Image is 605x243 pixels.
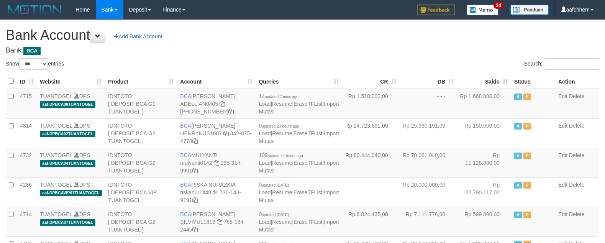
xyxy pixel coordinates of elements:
[259,123,339,144] span: | | |
[17,177,37,207] td: 4286
[523,182,531,189] span: Paused
[400,74,457,89] th: DB: activate to sort column ascending
[514,123,522,130] span: Active
[192,227,198,233] a: Copy 7651842445 to clipboard
[192,167,198,174] a: Copy 0353149901 to clipboard
[217,219,222,225] a: Copy SILVIYUL1818 to clipboard
[457,148,511,177] td: Rp 11.128.000,00
[180,211,191,217] span: BCA
[523,94,531,100] span: Paused
[228,108,234,115] a: Copy 5655032115 to clipboard
[177,74,256,89] th: Account: activate to sort column ascending
[6,4,64,15] img: MOTION_logo.png
[40,93,72,99] a: TUANTOGEL
[342,118,400,148] td: Rp 24.723.691,00
[259,130,339,144] a: Import Mutasi
[400,148,457,177] td: Rp 70.061.040,00
[180,152,191,158] span: BCA
[272,130,292,136] a: Resume
[293,189,322,195] a: EraseTFList
[293,160,322,166] a: EraseTFList
[342,177,400,207] td: - - -
[569,182,584,188] a: Delete
[40,190,102,196] span: aaf-DPBCAVIP01TUANTOGEL
[293,219,322,225] a: EraseTFList
[259,160,271,166] a: Load
[514,212,522,218] span: Active
[259,189,271,195] a: Load
[259,182,289,188] span: 0
[259,93,339,115] span: | | |
[259,93,298,99] span: 14
[220,101,225,107] a: Copy ADELLIAN0405 to clipboard
[569,93,584,99] a: Delete
[259,182,339,203] span: | | |
[545,58,599,70] input: Search:
[105,148,177,177] td: IDNTOTO [ DEPOSIT BCA G2 TUANTOGEL ]
[180,101,218,107] a: ADELLIAN0405
[23,47,41,55] span: BCA
[259,152,339,174] span: | | |
[259,101,271,107] a: Load
[272,101,292,107] a: Resume
[6,58,64,70] label: Show entries
[17,148,37,177] td: 4732
[180,219,215,225] a: SILVIYUL1818
[457,177,511,207] td: Rp 22.790.117,00
[17,207,37,236] td: 4714
[180,123,191,129] span: BCA
[524,58,599,70] label: Search:
[558,152,567,158] a: Edit
[514,153,522,159] span: Active
[214,160,219,166] a: Copy mulyanti0142 to clipboard
[40,152,72,158] a: TUANTOGEL
[272,189,292,195] a: Resume
[342,89,400,119] td: Rp 1.518.000,00
[259,123,299,129] span: 0
[511,74,555,89] th: Status
[514,94,522,100] span: Active
[272,219,292,225] a: Resume
[569,123,584,129] a: Delete
[177,118,256,148] td: [PERSON_NAME] 342-075-4778
[523,212,531,218] span: Paused
[259,130,271,136] a: Load
[40,182,72,188] a: TUANTOGEL
[457,207,511,236] td: Rp 599.000,00
[555,74,599,89] th: Action
[213,189,218,195] a: Copy riskanur1448 to clipboard
[105,177,177,207] td: IDNTOTO [ DEPOSIT BCA VIP TUANTOGEL ]
[192,138,198,144] a: Copy 3420754778 to clipboard
[40,131,95,137] span: aaf-DPBCA02TUANTOGEL
[265,95,298,99] span: updated 7 mins ago
[192,197,198,203] a: Copy 7361439191 to clipboard
[40,101,95,108] span: aaf-DPBCA08TUANTOGEL
[105,89,177,119] td: IDNTOTO [ DEPOSIT BCA G1 TUANTOGEL ]
[37,207,105,236] td: DPS
[569,152,584,158] a: Delete
[523,153,531,159] span: Paused
[523,123,531,130] span: Paused
[177,177,256,207] td: RISKA NURAZKIA 736-143-9191
[180,160,212,166] a: mulyanti0142
[494,2,504,9] span: 34
[417,5,455,15] img: Feedback.jpg
[457,89,511,119] td: Rp 1.668.000,00
[223,130,229,136] a: Copy HENRYKUS1607 to clipboard
[259,219,271,225] a: Load
[40,123,72,129] a: TUANTOGEL
[40,219,95,226] span: aaf-DPBCA07TUANTOGEL
[293,101,322,107] a: EraseTFList
[558,93,567,99] a: Edit
[467,5,499,15] img: Button%20Memo.svg
[457,74,511,89] th: Saldo: activate to sort column ascending
[569,211,584,217] a: Delete
[262,124,299,128] span: updated 23 hours ago
[17,74,37,89] th: ID: activate to sort column ascending
[342,74,400,89] th: CR: activate to sort column ascending
[510,5,549,15] img: panduan.png
[259,101,339,115] a: Import Mutasi
[177,148,256,177] td: MULYANTI 035-314-9901
[259,219,339,233] a: Import Mutasi
[17,118,37,148] td: 4814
